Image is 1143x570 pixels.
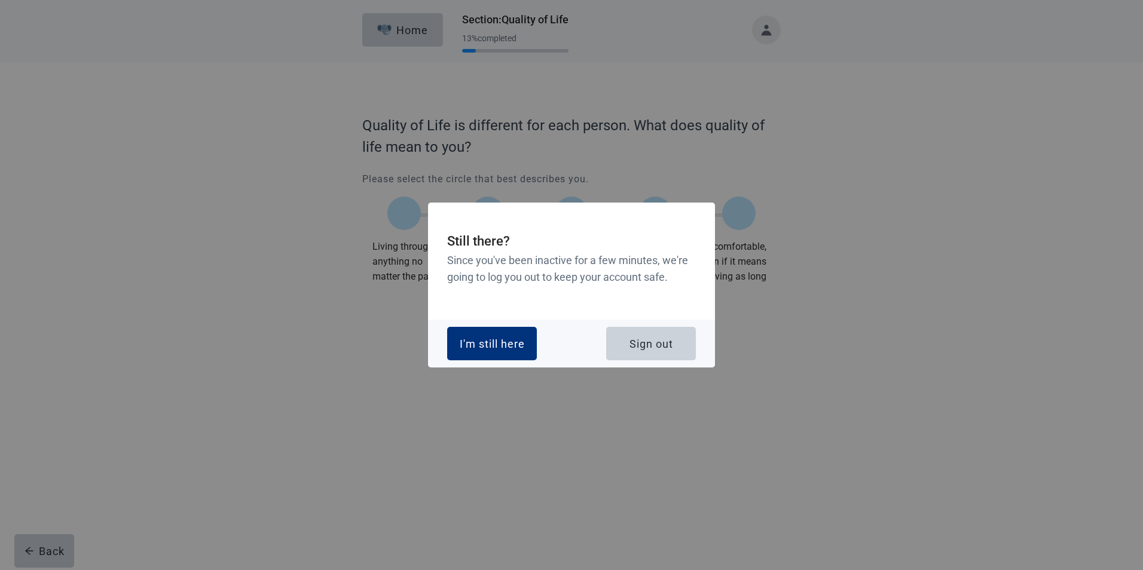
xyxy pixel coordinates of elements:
button: I'm still here [447,327,537,360]
div: Sign out [629,338,673,350]
div: I'm still here [460,338,525,350]
button: Sign out [606,327,696,360]
h2: Still there? [447,231,696,252]
h3: Since you've been inactive for a few minutes, we're going to log you out to keep your account safe. [447,252,696,286]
